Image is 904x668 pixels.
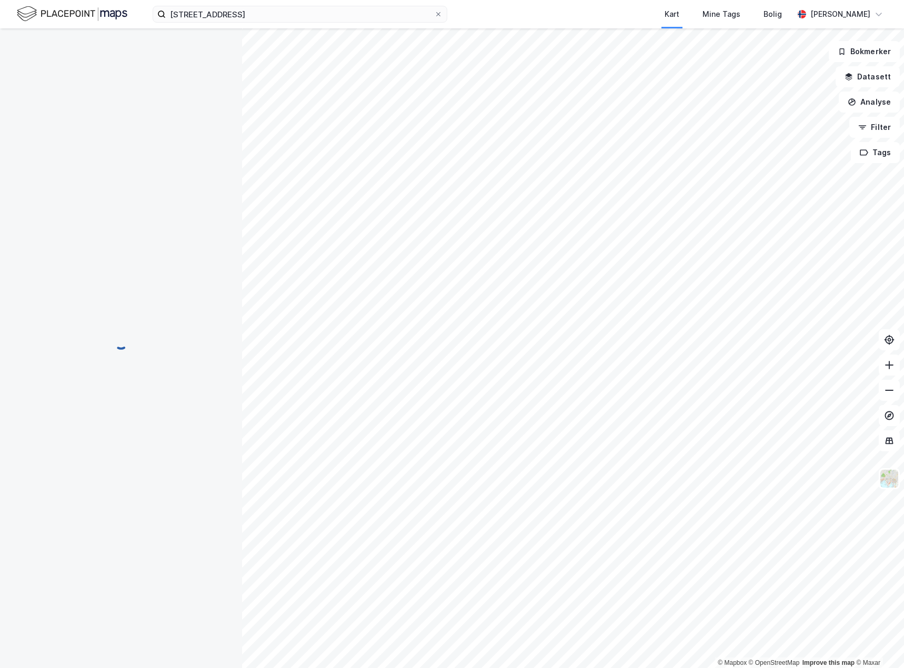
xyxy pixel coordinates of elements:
[851,618,904,668] div: Kontrollprogram for chat
[849,117,900,138] button: Filter
[113,333,129,350] img: spinner.a6d8c91a73a9ac5275cf975e30b51cfb.svg
[702,8,740,21] div: Mine Tags
[665,8,679,21] div: Kart
[836,66,900,87] button: Datasett
[749,659,800,666] a: OpenStreetMap
[851,142,900,163] button: Tags
[829,41,900,62] button: Bokmerker
[851,618,904,668] iframe: Chat Widget
[839,92,900,113] button: Analyse
[810,8,870,21] div: [PERSON_NAME]
[802,659,855,666] a: Improve this map
[166,6,434,22] input: Søk på adresse, matrikkel, gårdeiere, leietakere eller personer
[879,469,899,489] img: Z
[718,659,747,666] a: Mapbox
[764,8,782,21] div: Bolig
[17,5,127,23] img: logo.f888ab2527a4732fd821a326f86c7f29.svg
